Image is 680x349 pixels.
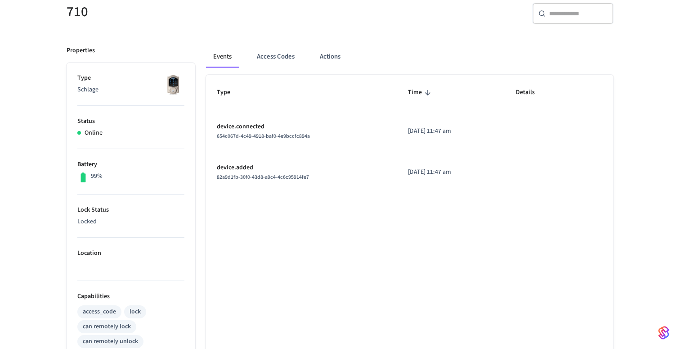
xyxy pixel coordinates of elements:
[408,168,494,177] p: [DATE] 11:47 am
[77,249,184,258] p: Location
[67,3,335,21] h5: 710
[408,86,434,100] span: Time
[130,307,141,317] div: lock
[313,46,348,68] button: Actions
[77,85,184,95] p: Schlage
[217,86,242,100] span: Type
[67,46,95,55] p: Properties
[83,322,131,331] div: can remotely lock
[217,132,310,140] span: 654c067d-4c49-4918-baf0-4e9bccfc894a
[658,326,669,340] img: SeamLogoGradient.69752ec5.svg
[217,173,309,181] span: 82a9d1fb-30f0-43d8-a9c4-4c6c95914fe7
[91,172,103,181] p: 99%
[77,217,184,227] p: Locked
[206,46,239,68] button: Events
[206,46,613,68] div: ant example
[77,160,184,169] p: Battery
[77,292,184,301] p: Capabilities
[408,127,494,136] p: [DATE] 11:47 am
[217,122,386,131] p: device.connected
[206,75,613,193] table: sticky table
[83,337,138,346] div: can remotely unlock
[516,86,546,100] span: Details
[77,205,184,215] p: Lock Status
[217,163,386,172] p: device.added
[83,307,116,317] div: access_code
[77,117,184,126] p: Status
[250,46,302,68] button: Access Codes
[77,260,184,270] p: —
[77,73,184,83] p: Type
[85,128,103,138] p: Online
[162,73,184,96] img: Schlage Sense Smart Deadbolt with Camelot Trim, Front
